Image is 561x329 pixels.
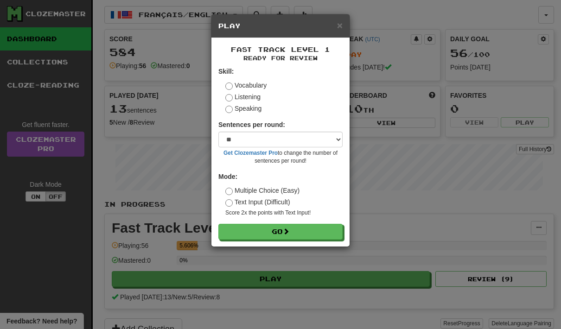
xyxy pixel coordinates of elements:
[218,120,285,129] label: Sentences per round:
[225,197,290,207] label: Text Input (Difficult)
[337,20,343,30] button: Close
[218,149,343,165] small: to change the number of sentences per round!
[225,82,233,90] input: Vocabulary
[225,94,233,101] input: Listening
[225,188,233,195] input: Multiple Choice (Easy)
[231,45,330,53] span: Fast Track Level 1
[218,68,234,75] strong: Skill:
[225,106,233,113] input: Speaking
[225,209,343,217] small: Score 2x the points with Text Input !
[225,199,233,207] input: Text Input (Difficult)
[337,20,343,31] span: ×
[225,92,261,101] label: Listening
[225,186,300,195] label: Multiple Choice (Easy)
[223,150,278,156] a: Get Clozemaster Pro
[225,104,261,113] label: Speaking
[218,224,343,240] button: Go
[218,54,343,62] small: Ready for Review
[218,21,343,31] h5: Play
[218,173,237,180] strong: Mode:
[225,81,267,90] label: Vocabulary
